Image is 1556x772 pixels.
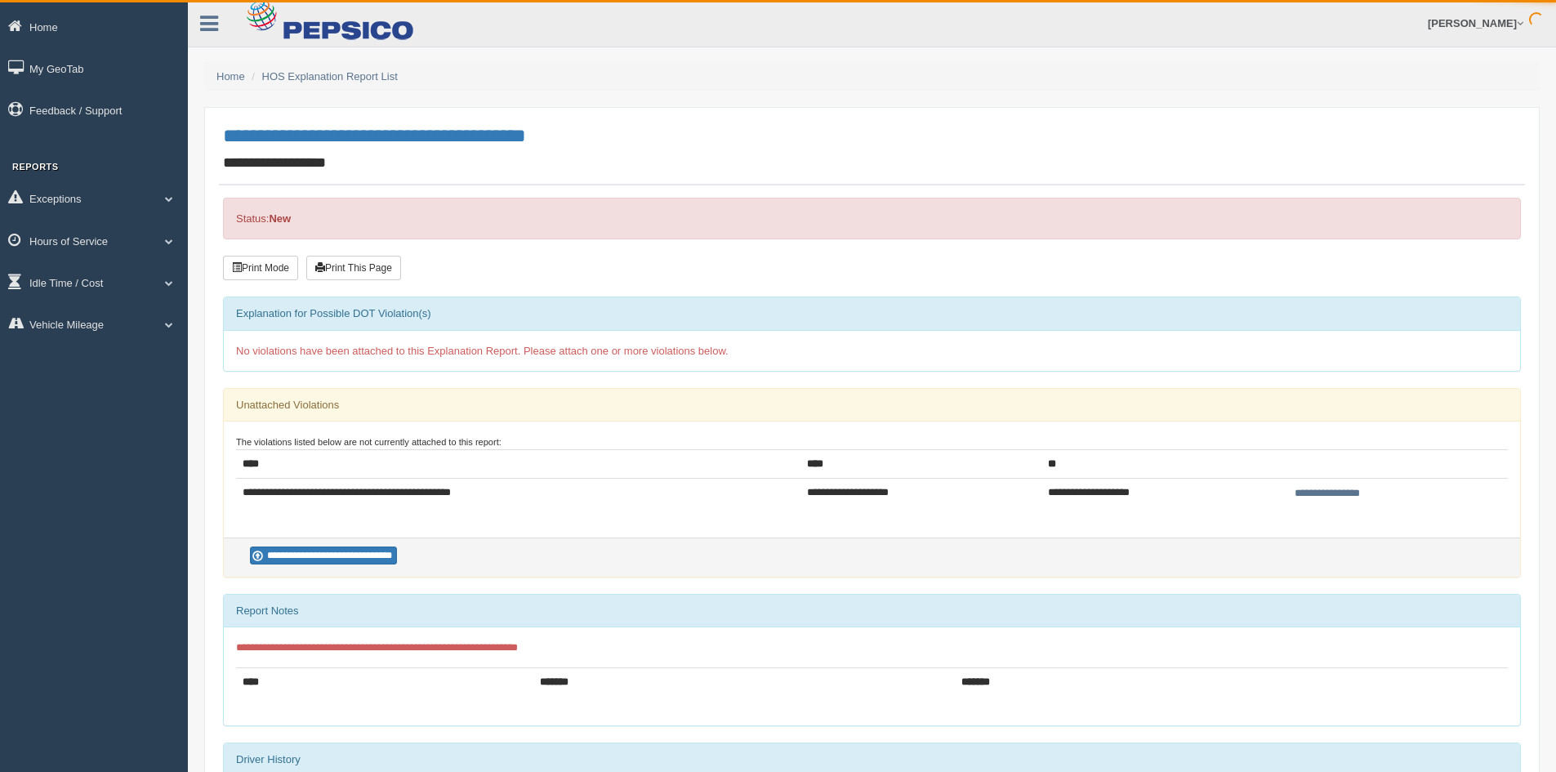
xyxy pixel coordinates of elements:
strong: New [269,212,291,225]
a: HOS Explanation Report List [262,70,398,83]
button: Print Mode [223,256,298,280]
div: Report Notes [224,595,1520,627]
span: No violations have been attached to this Explanation Report. Please attach one or more violations... [236,345,729,357]
button: Print This Page [306,256,401,280]
div: Unattached Violations [224,389,1520,422]
div: Explanation for Possible DOT Violation(s) [224,297,1520,330]
a: Home [216,70,245,83]
div: Status: [223,198,1521,239]
small: The violations listed below are not currently attached to this report: [236,437,502,447]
